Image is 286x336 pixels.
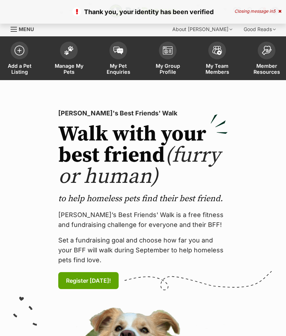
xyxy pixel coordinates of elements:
p: [PERSON_NAME]'s Best Friends' Walk [58,108,228,118]
p: Set a fundraising goal and choose how far you and your BFF will walk during September to help hom... [58,235,228,265]
div: About [PERSON_NAME] [167,22,237,36]
span: My Group Profile [152,63,184,75]
a: My Team Members [192,38,242,80]
img: manage-my-pets-icon-02211641906a0b7f246fdf0571729dbe1e7629f14944591b6c1af311fb30b64b.svg [64,46,74,55]
img: group-profile-icon-3fa3cf56718a62981997c0bc7e787c4b2cf8bcc04b72c1350f741eb67cf2f40e.svg [163,46,173,55]
a: Menu [11,22,39,35]
a: Manage My Pets [44,38,94,80]
img: pet-enquiries-icon-7e3ad2cf08bfb03b45e93fb7055b45f3efa6380592205ae92323e6603595dc1f.svg [113,47,123,54]
div: Good Reads [239,22,281,36]
h2: Walk with your best friend [58,124,228,187]
span: Add a Pet Listing [4,63,35,75]
span: Menu [19,26,34,32]
a: Register [DATE]! [58,272,119,289]
img: member-resources-icon-8e73f808a243e03378d46382f2149f9095a855e16c252ad45f914b54edf8863c.svg [262,46,272,55]
img: team-members-icon-5396bd8760b3fe7c0b43da4ab00e1e3bb1a5d9ba89233759b79545d2d3fc5d0d.svg [212,46,222,55]
span: Register [DATE]! [66,276,111,285]
img: add-pet-listing-icon-0afa8454b4691262ce3f59096e99ab1cd57d4a30225e0717b998d2c9b9846f56.svg [14,46,24,55]
a: My Pet Enquiries [94,38,143,80]
span: Member Resources [251,63,282,75]
span: My Pet Enquiries [102,63,134,75]
span: (furry or human) [58,142,220,190]
a: My Group Profile [143,38,192,80]
span: Manage My Pets [53,63,85,75]
p: to help homeless pets find their best friend. [58,193,228,204]
span: My Team Members [201,63,233,75]
p: [PERSON_NAME]’s Best Friends' Walk is a free fitness and fundraising challenge for everyone and t... [58,210,228,230]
